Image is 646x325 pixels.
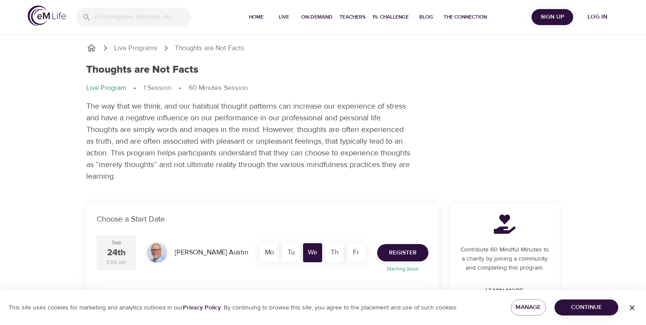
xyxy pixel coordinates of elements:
button: Register [377,244,428,261]
button: Sign Up [532,9,573,25]
p: Thoughts are Not Facts [175,43,245,53]
span: Blog [416,13,437,22]
div: Fr [346,243,365,262]
button: Manage [511,299,546,315]
p: Starting Soon [372,265,434,273]
nav: breadcrumb [86,83,560,93]
div: [PERSON_NAME] Austin [171,244,251,261]
span: Sign Up [535,12,570,23]
a: Learn More [482,283,527,299]
img: logo [28,6,66,26]
input: Find programs, teachers, etc... [95,8,191,26]
span: The Connection [444,13,487,22]
div: Mo [260,243,279,262]
nav: breadcrumb [86,43,560,53]
a: Privacy Policy [183,304,221,312]
button: Log in [577,9,618,25]
span: Teachers [339,13,365,22]
span: Learn More [486,286,523,296]
span: Home [246,13,267,22]
span: On-Demand [301,13,333,22]
a: Live Programs [114,43,157,53]
span: Register [389,248,417,258]
p: Choose a Start Date [97,213,428,225]
div: Tu [281,243,300,262]
p: 60 Minutes Session [189,83,248,93]
div: We [303,243,322,262]
div: Sep [112,239,121,246]
span: Manage [518,302,539,313]
span: Log in [580,12,615,23]
p: Live Program [86,83,126,93]
p: The way that we think, and our habitual thought patterns can increase our experience of stress an... [86,100,411,182]
p: Contribute 60 Mindful Minutes to a charity by joining a community and completing this program. [460,245,549,273]
p: 1 Session [144,83,171,93]
div: Th [325,243,344,262]
span: Continue [561,302,611,313]
span: 1% Challenge [372,13,409,22]
h1: Thoughts are Not Facts [86,64,199,76]
span: Live [274,13,294,22]
div: 3:00 pm [106,259,126,266]
button: Continue [555,299,618,315]
div: 24th [107,247,126,259]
